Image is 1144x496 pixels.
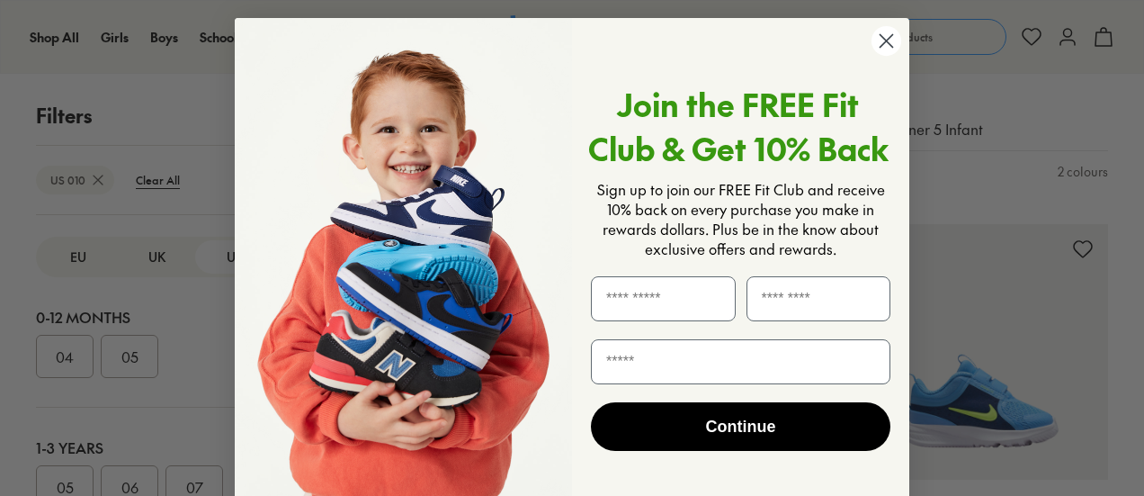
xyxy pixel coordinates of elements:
input: Last Name [746,276,891,321]
span: Sign up to join our FREE Fit Club and receive 10% back on every purchase you make in rewards doll... [597,179,885,258]
input: Email [591,339,890,384]
input: First Name [591,276,736,321]
button: Continue [591,402,890,451]
button: Close dialog [871,25,902,57]
span: Join the FREE Fit Club & Get 10% Back [588,82,889,170]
